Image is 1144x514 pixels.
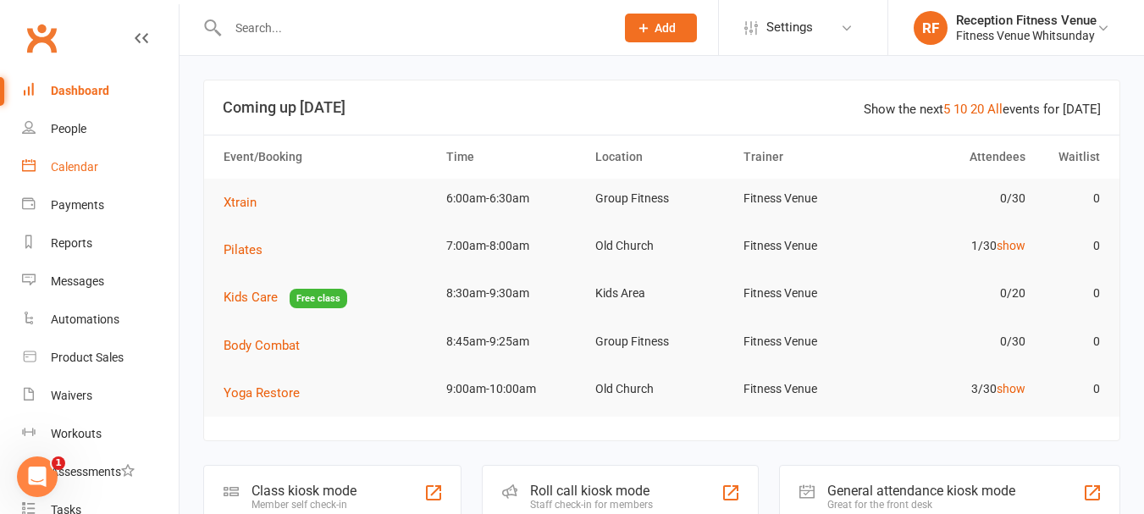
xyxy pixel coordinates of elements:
th: Time [439,135,588,179]
a: 10 [953,102,967,117]
button: Add [625,14,697,42]
td: Kids Area [588,274,737,313]
div: Messages [51,274,104,288]
button: Kids CareFree class [224,287,347,308]
span: Kids Care [224,290,278,305]
td: 0 [1033,179,1108,218]
button: Pilates [224,240,274,260]
span: Settings [766,8,813,47]
iframe: Intercom live chat [17,456,58,497]
div: Waivers [51,389,92,402]
td: 3/30 [885,369,1034,409]
a: Calendar [22,148,179,186]
th: Trainer [736,135,885,179]
a: Dashboard [22,72,179,110]
td: 7:00am-8:00am [439,226,588,266]
a: 5 [943,102,950,117]
td: 0 [1033,369,1108,409]
td: Fitness Venue [736,369,885,409]
div: Staff check-in for members [530,499,653,511]
td: 0 [1033,274,1108,313]
a: Waivers [22,377,179,415]
td: Group Fitness [588,179,737,218]
div: Reception Fitness Venue [956,13,1097,28]
a: Messages [22,263,179,301]
div: Roll call kiosk mode [530,483,653,499]
span: Yoga Restore [224,385,300,401]
h3: Coming up [DATE] [223,99,1101,116]
a: Reports [22,224,179,263]
a: Assessments [22,453,179,491]
div: General attendance kiosk mode [827,483,1015,499]
div: Automations [51,312,119,326]
div: Great for the front desk [827,499,1015,511]
td: 0/20 [885,274,1034,313]
div: RF [914,11,948,45]
div: Class kiosk mode [251,483,356,499]
span: Body Combat [224,338,300,353]
td: Fitness Venue [736,322,885,362]
div: Member self check-in [251,499,356,511]
div: Assessments [51,465,135,478]
th: Event/Booking [216,135,439,179]
td: Fitness Venue [736,179,885,218]
div: Calendar [51,160,98,174]
td: 0/30 [885,322,1034,362]
td: Old Church [588,369,737,409]
div: Product Sales [51,351,124,364]
a: 20 [970,102,984,117]
a: Workouts [22,415,179,453]
td: 6:00am-6:30am [439,179,588,218]
td: 0 [1033,322,1108,362]
div: Dashboard [51,84,109,97]
div: Fitness Venue Whitsunday [956,28,1097,43]
button: Body Combat [224,335,312,356]
div: Show the next events for [DATE] [864,99,1101,119]
span: Xtrain [224,195,257,210]
button: Xtrain [224,192,268,213]
button: Yoga Restore [224,383,312,403]
a: All [987,102,1003,117]
th: Waitlist [1033,135,1108,179]
td: 8:30am-9:30am [439,274,588,313]
td: Fitness Venue [736,226,885,266]
span: Pilates [224,242,263,257]
td: 0 [1033,226,1108,266]
a: People [22,110,179,148]
div: People [51,122,86,135]
td: Old Church [588,226,737,266]
div: Workouts [51,427,102,440]
a: show [997,382,1025,395]
a: Automations [22,301,179,339]
a: Clubworx [20,17,63,59]
td: Fitness Venue [736,274,885,313]
input: Search... [223,16,603,40]
div: Payments [51,198,104,212]
th: Location [588,135,737,179]
a: Product Sales [22,339,179,377]
td: 9:00am-10:00am [439,369,588,409]
span: Add [655,21,676,35]
span: 1 [52,456,65,470]
td: Group Fitness [588,322,737,362]
td: 0/30 [885,179,1034,218]
span: Free class [290,289,347,308]
td: 8:45am-9:25am [439,322,588,362]
th: Attendees [885,135,1034,179]
a: show [997,239,1025,252]
a: Payments [22,186,179,224]
div: Reports [51,236,92,250]
td: 1/30 [885,226,1034,266]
